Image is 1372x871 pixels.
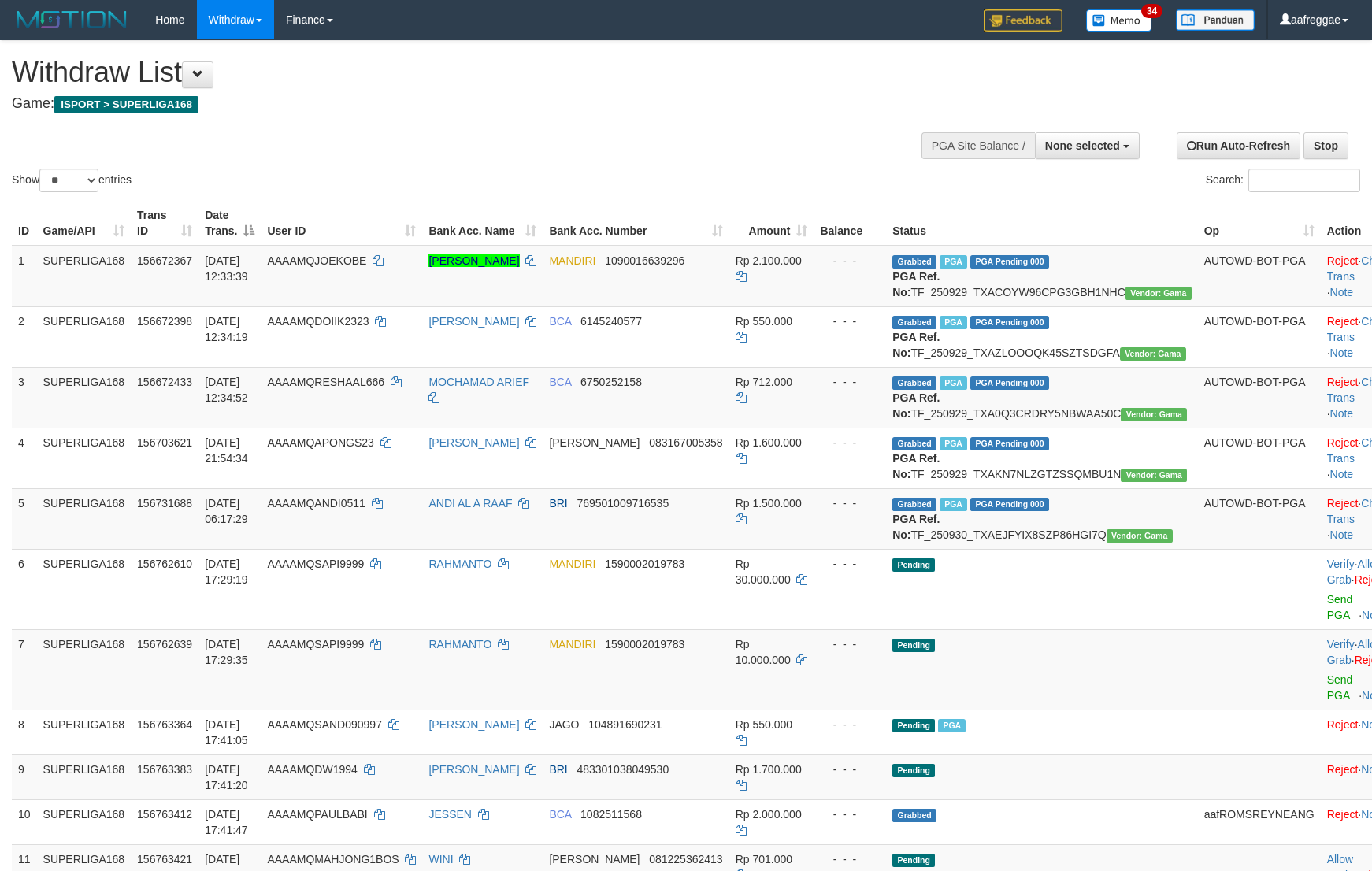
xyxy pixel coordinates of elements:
[137,638,192,650] span: 156762639
[1121,469,1187,482] span: Vendor URL: https://trx31.1velocity.biz
[736,853,792,865] span: Rp 701.000
[970,255,1049,269] span: PGA Pending
[549,808,571,821] span: BCA
[267,436,373,449] span: AAAAMQAPONGS23
[261,201,422,246] th: User ID: activate to sort column ascending
[886,488,1197,549] td: TF_250930_TXAEJFYIX8SZP86HGI7Q
[37,629,132,710] td: SUPERLIGA168
[137,376,192,388] span: 156672433
[940,376,967,390] span: Marked by aafsoycanthlai
[137,853,192,865] span: 156763421
[1045,139,1120,152] span: None selected
[12,57,899,88] h1: Withdraw List
[1121,408,1187,421] span: Vendor URL: https://trx31.1velocity.biz
[736,558,791,586] span: Rp 30.000.000
[205,638,248,666] span: [DATE] 17:29:35
[267,763,357,776] span: AAAAMQDW1994
[549,638,595,650] span: MANDIRI
[1176,9,1255,31] img: panduan.png
[1141,4,1162,18] span: 34
[580,376,642,388] span: Copy 6750252158 to clipboard
[267,315,369,328] span: AAAAMQDOIIK2323
[820,762,880,777] div: - - -
[137,558,192,570] span: 156762610
[137,718,192,731] span: 156763364
[605,254,684,267] span: Copy 1090016639296 to clipboard
[205,497,248,525] span: [DATE] 06:17:29
[1198,428,1321,488] td: AUTOWD-BOT-PGA
[1198,367,1321,428] td: AUTOWD-BOT-PGA
[428,497,512,510] a: ANDI AL A RAAF
[428,638,491,650] a: RAHMANTO
[198,201,261,246] th: Date Trans.: activate to sort column descending
[205,376,248,404] span: [DATE] 12:34:52
[588,718,662,731] span: Copy 104891690231 to clipboard
[12,306,37,367] td: 2
[940,316,967,329] span: Marked by aafsoycanthlai
[137,436,192,449] span: 156703621
[12,549,37,629] td: 6
[428,558,491,570] a: RAHMANTO
[820,495,880,511] div: - - -
[820,636,880,652] div: - - -
[886,367,1197,428] td: TF_250929_TXA0Q3CRDRY5NBWAA50C
[12,246,37,307] td: 1
[577,763,669,776] span: Copy 483301038049530 to clipboard
[1327,315,1359,328] a: Reject
[37,201,132,246] th: Game/API: activate to sort column ascending
[267,853,399,865] span: AAAAMQMAHJONG1BOS
[12,428,37,488] td: 4
[886,201,1197,246] th: Status
[549,853,640,865] span: [PERSON_NAME]
[267,254,366,267] span: AAAAMQJOEKOBE
[1125,287,1192,300] span: Vendor URL: https://trx31.1velocity.biz
[580,808,642,821] span: Copy 1082511568 to clipboard
[12,367,37,428] td: 3
[37,306,132,367] td: SUPERLIGA168
[1107,529,1173,543] span: Vendor URL: https://trx31.1velocity.biz
[37,799,132,844] td: SUPERLIGA168
[892,391,940,420] b: PGA Ref. No:
[205,315,248,343] span: [DATE] 12:34:19
[1330,347,1354,359] a: Note
[736,254,802,267] span: Rp 2.100.000
[892,719,935,732] span: Pending
[1327,673,1353,702] a: Send PGA
[1198,488,1321,549] td: AUTOWD-BOT-PGA
[1327,558,1355,570] a: Verify
[649,853,722,865] span: Copy 081225362413 to clipboard
[1327,763,1359,776] a: Reject
[940,498,967,511] span: Marked by aafromsomean
[892,316,936,329] span: Grabbed
[736,763,802,776] span: Rp 1.700.000
[267,808,367,821] span: AAAAMQPAULBABI
[1198,246,1321,307] td: AUTOWD-BOT-PGA
[892,809,936,822] span: Grabbed
[970,316,1049,329] span: PGA Pending
[970,376,1049,390] span: PGA Pending
[1248,169,1360,192] input: Search:
[1327,254,1359,267] a: Reject
[267,376,384,388] span: AAAAMQRESHAAL666
[428,254,519,267] a: [PERSON_NAME]
[549,497,567,510] span: BRI
[940,255,967,269] span: Marked by aafsengchandara
[649,436,722,449] span: Copy 083167005358 to clipboard
[736,808,802,821] span: Rp 2.000.000
[820,435,880,450] div: - - -
[1330,286,1354,298] a: Note
[54,96,198,113] span: ISPORT > SUPERLIGA168
[736,718,792,731] span: Rp 550.000
[814,201,886,246] th: Balance
[428,376,529,388] a: MOCHAMAD ARIEF
[580,315,642,328] span: Copy 6145240577 to clipboard
[820,374,880,390] div: - - -
[729,201,814,246] th: Amount: activate to sort column ascending
[892,764,935,777] span: Pending
[886,246,1197,307] td: TF_250929_TXACOYW96CPG3GBH1NHC
[1327,593,1353,621] a: Send PGA
[892,639,935,652] span: Pending
[137,763,192,776] span: 156763383
[820,806,880,822] div: - - -
[938,719,966,732] span: Marked by aafheankoy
